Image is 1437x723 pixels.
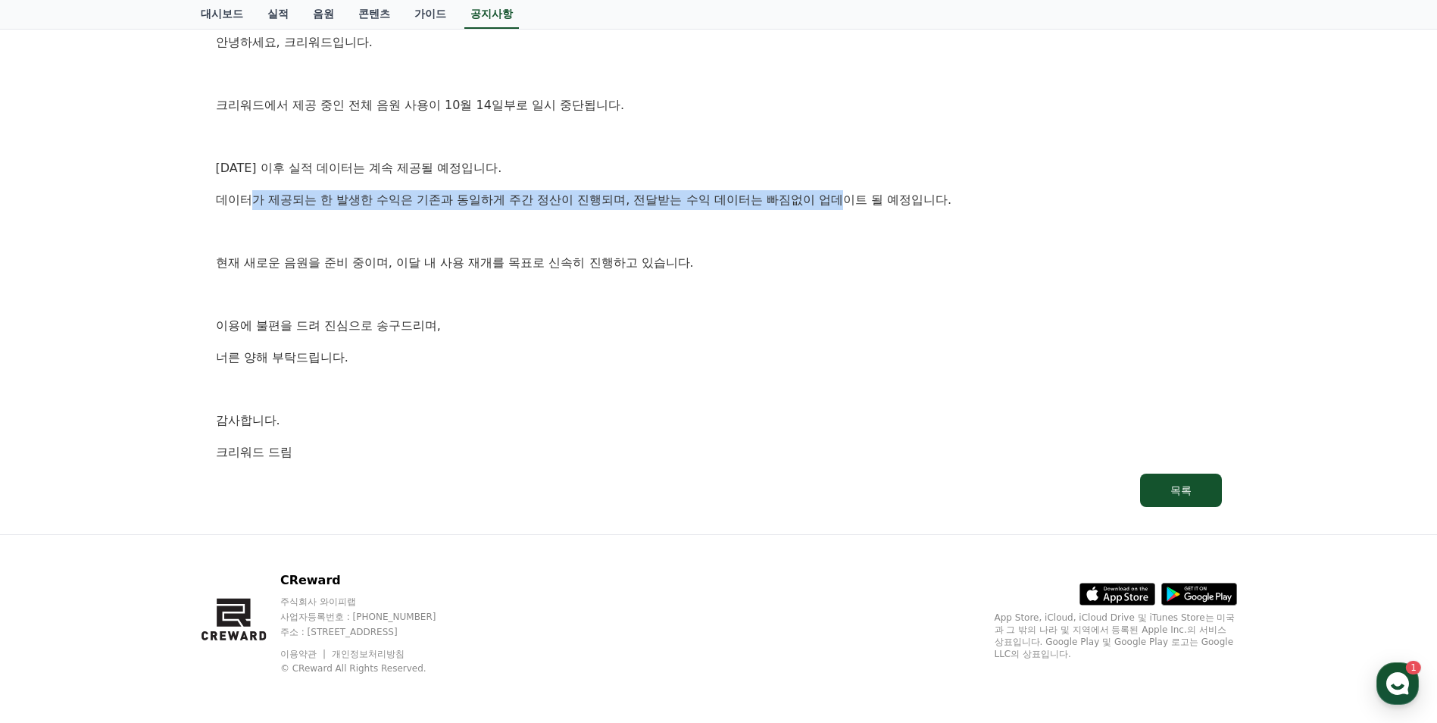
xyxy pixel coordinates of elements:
p: CReward [280,571,465,590]
a: 홈 [5,480,100,518]
p: 주소 : [STREET_ADDRESS] [280,626,465,638]
p: App Store, iCloud, iCloud Drive 및 iTunes Store는 미국과 그 밖의 나라 및 지역에서 등록된 Apple Inc.의 서비스 상표입니다. Goo... [995,612,1237,660]
p: 사업자등록번호 : [PHONE_NUMBER] [280,611,465,623]
p: 감사합니다. [216,411,1222,430]
a: 1대화 [100,480,195,518]
button: 목록 [1140,474,1222,507]
span: 설정 [234,503,252,515]
p: © CReward All Rights Reserved. [280,662,465,674]
p: 현재 새로운 음원을 준비 중이며, 이달 내 사용 재개를 목표로 신속히 진행하고 있습니다. [216,253,1222,273]
a: 개인정보처리방침 [332,649,405,659]
p: 안녕하세요, 크리워드입니다. [216,33,1222,52]
p: 데이터가 제공되는 한 발생한 수익은 기존과 동일하게 주간 정산이 진행되며, 전달받는 수익 데이터는 빠짐없이 업데이트 될 예정입니다. [216,190,1222,210]
p: 크리워드 드림 [216,443,1222,462]
p: 너른 양해 부탁드립니다. [216,348,1222,368]
p: 주식회사 와이피랩 [280,596,465,608]
a: 목록 [216,474,1222,507]
p: [DATE] 이후 실적 데이터는 계속 제공될 예정입니다. [216,158,1222,178]
span: 대화 [139,504,157,516]
div: 목록 [1170,483,1192,498]
p: 크리워드에서 제공 중인 전체 음원 사용이 10월 14일부로 일시 중단됩니다. [216,95,1222,115]
a: 설정 [195,480,291,518]
span: 홈 [48,503,57,515]
p: 이용에 불편을 드려 진심으로 송구드리며, [216,316,1222,336]
a: 이용약관 [280,649,328,659]
span: 1 [154,480,159,492]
